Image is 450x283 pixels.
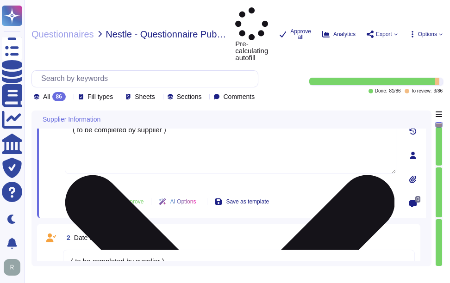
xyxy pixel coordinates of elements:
[375,89,387,93] span: Done:
[43,116,100,123] span: Supplier Information
[135,93,155,100] span: Sheets
[106,30,228,39] span: Nestle - Questionnaire Public Certificate Solution
[389,89,400,93] span: 81 / 86
[177,93,202,100] span: Sections
[411,89,432,93] span: To review:
[434,89,443,93] span: 3 / 86
[418,31,437,37] span: Options
[52,92,66,101] div: 86
[322,31,356,38] button: Analytics
[31,30,94,39] span: Questionnaires
[4,259,20,276] img: user
[333,31,356,37] span: Analytics
[87,93,113,100] span: Fill types
[376,31,392,37] span: Export
[223,93,255,100] span: Comments
[63,234,70,241] span: 2
[279,29,311,40] button: Approve all
[63,250,415,278] textarea: ( to be completed by supplier )
[43,93,50,100] span: All
[2,257,27,277] button: user
[235,7,268,61] span: Pre-calculating autofill
[290,29,311,40] span: Approve all
[415,196,420,203] span: 0
[37,71,258,87] input: Search by keywords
